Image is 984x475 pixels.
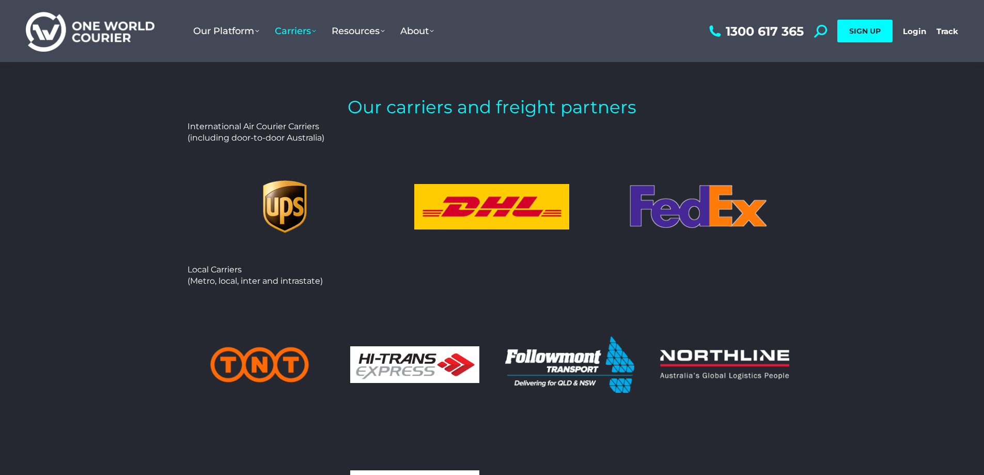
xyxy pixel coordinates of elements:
a: Resources [324,15,393,47]
a: Our Platform [185,15,267,47]
p: International Air Courier Carriers (including door-to-door Australia) [188,121,797,144]
img: Followmont Transport Queensland [505,336,634,393]
a: Login [903,26,926,36]
a: About [393,15,442,47]
img: ups [246,173,324,241]
img: Northline [660,350,789,380]
img: TNT logo Australian freight company [195,346,324,384]
a: Carriers [267,15,324,47]
h4: Our carriers and freight partners [286,98,699,116]
img: Hi Trans Express logo [350,346,479,383]
span: About [400,25,434,37]
span: Our Platform [193,25,259,37]
a: SIGN UP [837,20,893,42]
img: One World Courier [26,10,154,52]
span: SIGN UP [849,26,881,36]
a: 1300 617 365 [707,25,804,38]
p: Local Carriers (Metro, local, inter and intrastate) [188,264,797,287]
img: DHl logo [414,184,569,229]
a: Track [936,26,958,36]
span: Resources [332,25,385,37]
span: Carriers [275,25,316,37]
img: FedEx logo [621,184,776,229]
